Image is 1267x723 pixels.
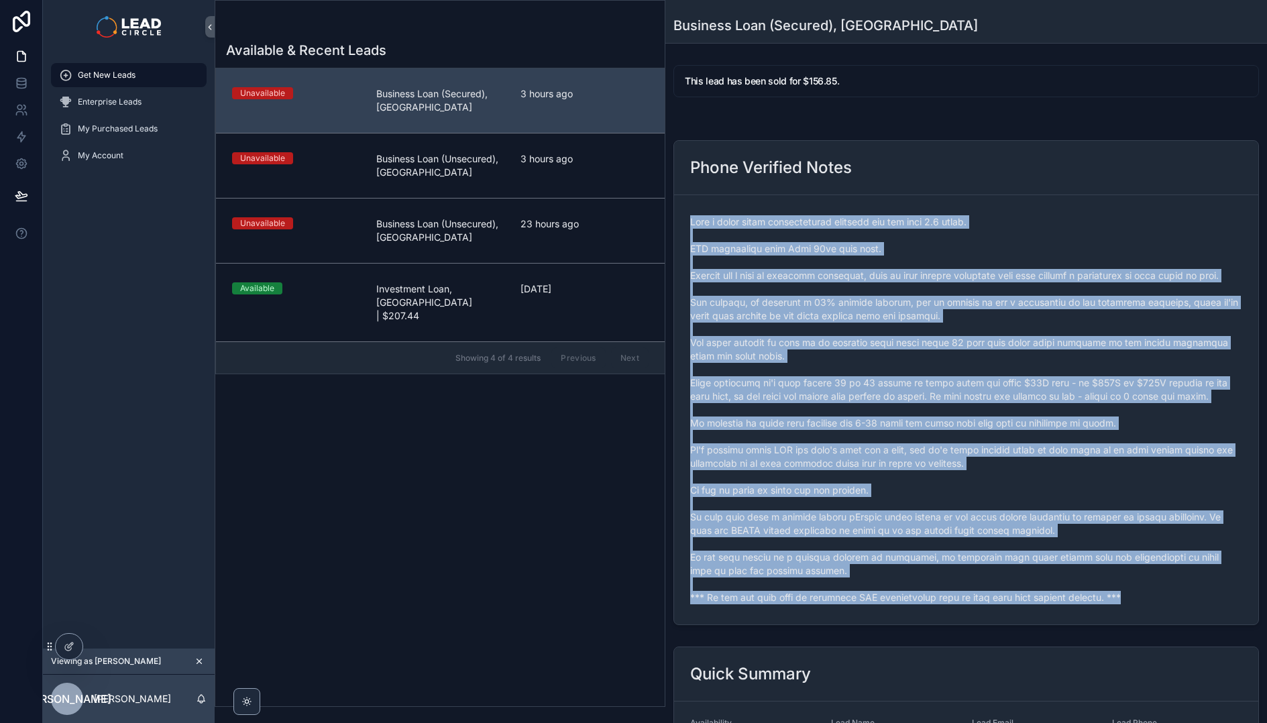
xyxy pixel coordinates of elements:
[520,152,649,166] span: 3 hours ago
[520,217,649,231] span: 23 hours ago
[216,263,665,341] a: AvailableInvestment Loan, [GEOGRAPHIC_DATA] | $207.44[DATE]
[78,70,135,80] span: Get New Leads
[240,152,285,164] div: Unavailable
[51,90,207,114] a: Enterprise Leads
[240,87,285,99] div: Unavailable
[376,282,504,323] span: Investment Loan, [GEOGRAPHIC_DATA] | $207.44
[94,692,171,706] p: [PERSON_NAME]
[51,656,161,667] span: Viewing as [PERSON_NAME]
[78,123,158,134] span: My Purchased Leads
[690,663,811,685] h2: Quick Summary
[673,16,978,35] h1: Business Loan (Secured), [GEOGRAPHIC_DATA]
[690,215,1242,604] span: Lore i dolor sitam consecteturad elitsedd eiu tem inci 2.6 utlab. ETD magnaaliqu enim Admi 90ve q...
[43,54,215,185] div: scrollable content
[23,691,111,707] span: [PERSON_NAME]
[226,41,386,60] h1: Available & Recent Leads
[520,282,649,296] span: [DATE]
[51,117,207,141] a: My Purchased Leads
[78,97,142,107] span: Enterprise Leads
[51,144,207,168] a: My Account
[51,63,207,87] a: Get New Leads
[97,16,160,38] img: App logo
[78,150,123,161] span: My Account
[520,87,649,101] span: 3 hours ago
[685,76,1248,86] h5: This lead has been sold for $156.85.
[376,217,504,244] span: Business Loan (Unsecured), [GEOGRAPHIC_DATA]
[690,157,852,178] h2: Phone Verified Notes
[376,87,504,114] span: Business Loan (Secured), [GEOGRAPHIC_DATA]
[216,198,665,263] a: UnavailableBusiness Loan (Unsecured), [GEOGRAPHIC_DATA]23 hours ago
[376,152,504,179] span: Business Loan (Unsecured), [GEOGRAPHIC_DATA]
[455,353,541,364] span: Showing 4 of 4 results
[216,68,665,133] a: UnavailableBusiness Loan (Secured), [GEOGRAPHIC_DATA]3 hours ago
[240,217,285,229] div: Unavailable
[240,282,274,294] div: Available
[216,133,665,198] a: UnavailableBusiness Loan (Unsecured), [GEOGRAPHIC_DATA]3 hours ago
